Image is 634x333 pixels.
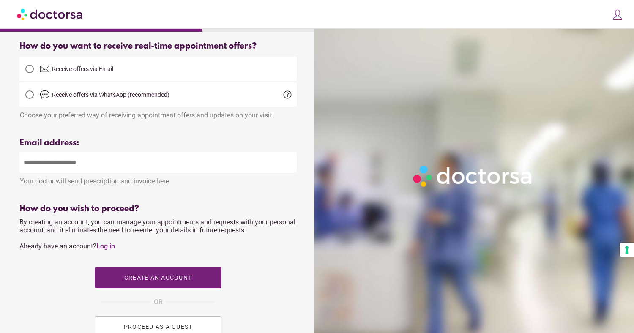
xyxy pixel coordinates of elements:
div: Your doctor will send prescription and invoice here [19,173,297,185]
span: Receive offers via Email [52,66,113,72]
img: Logo-Doctorsa-trans-White-partial-flat.png [410,162,536,190]
img: Doctorsa.com [17,5,84,24]
div: How do you wish to proceed? [19,204,297,214]
span: OR [154,297,163,308]
a: Log in [96,242,115,250]
div: Email address: [19,138,297,148]
img: chat [40,90,50,100]
div: How do you want to receive real-time appointment offers? [19,41,297,51]
img: icons8-customer-100.png [612,9,623,21]
span: Receive offers via WhatsApp (recommended) [52,91,169,98]
span: By creating an account, you can manage your appointments and requests with your personal account,... [19,218,295,250]
button: Create an account [95,267,221,288]
span: help [282,90,292,100]
span: Create an account [124,274,192,281]
img: email [40,64,50,74]
button: Your consent preferences for tracking technologies [620,243,634,257]
span: PROCEED AS A GUEST [124,323,193,330]
div: Choose your preferred way of receiving appointment offers and updates on your visit [19,107,297,119]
